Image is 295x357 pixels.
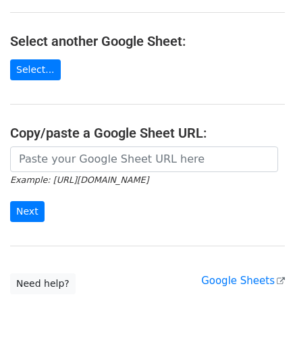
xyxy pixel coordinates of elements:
[10,59,61,80] a: Select...
[10,201,45,222] input: Next
[201,275,285,287] a: Google Sheets
[10,273,76,294] a: Need help?
[227,292,295,357] iframe: Chat Widget
[10,175,149,185] small: Example: [URL][DOMAIN_NAME]
[10,125,285,141] h4: Copy/paste a Google Sheet URL:
[10,146,278,172] input: Paste your Google Sheet URL here
[10,33,285,49] h4: Select another Google Sheet:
